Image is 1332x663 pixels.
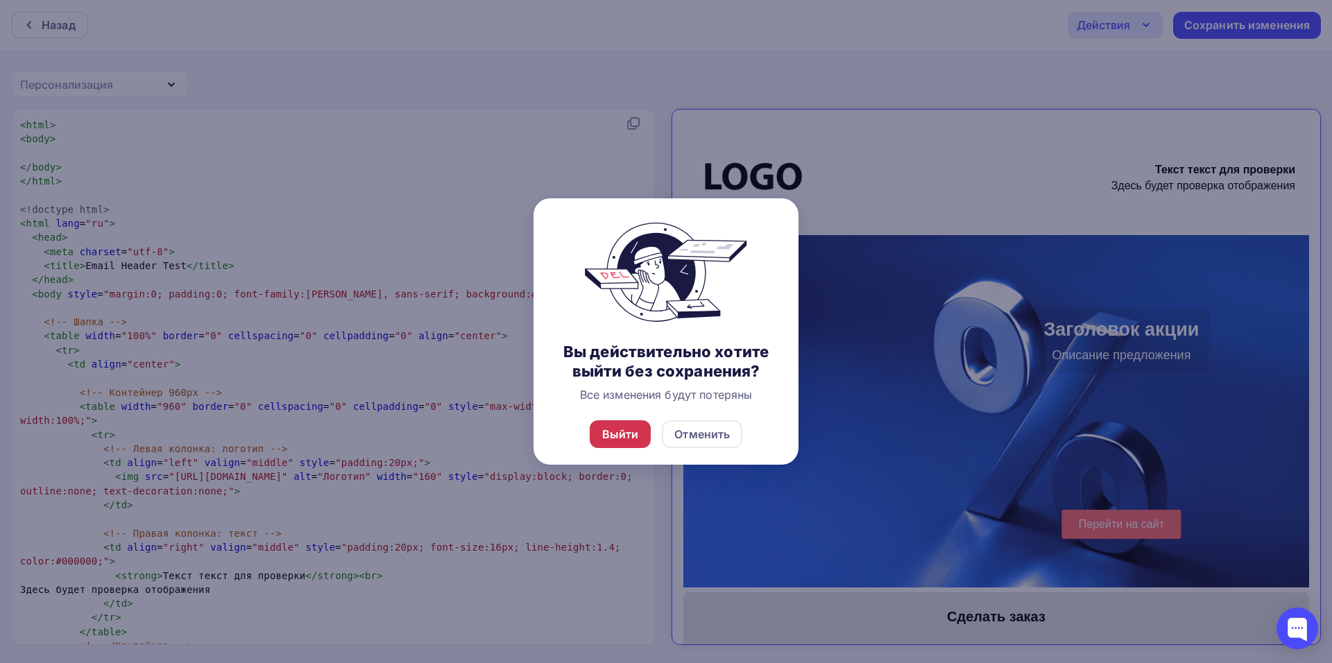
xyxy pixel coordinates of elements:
[674,426,730,442] div: Отменить
[550,386,782,403] div: Все изменения будут потеряны
[379,389,497,418] a: Перейти на сайт
[360,198,515,221] h2: Заголовок акции
[550,342,782,381] div: Вы действительно хотите выйти без сохранения?
[360,227,515,242] p: Описание предложения
[14,485,612,527] div: Сделать заказ
[14,14,125,101] img: Логотип
[472,43,612,55] strong: Текст текст для проверки
[602,426,639,442] div: Выйти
